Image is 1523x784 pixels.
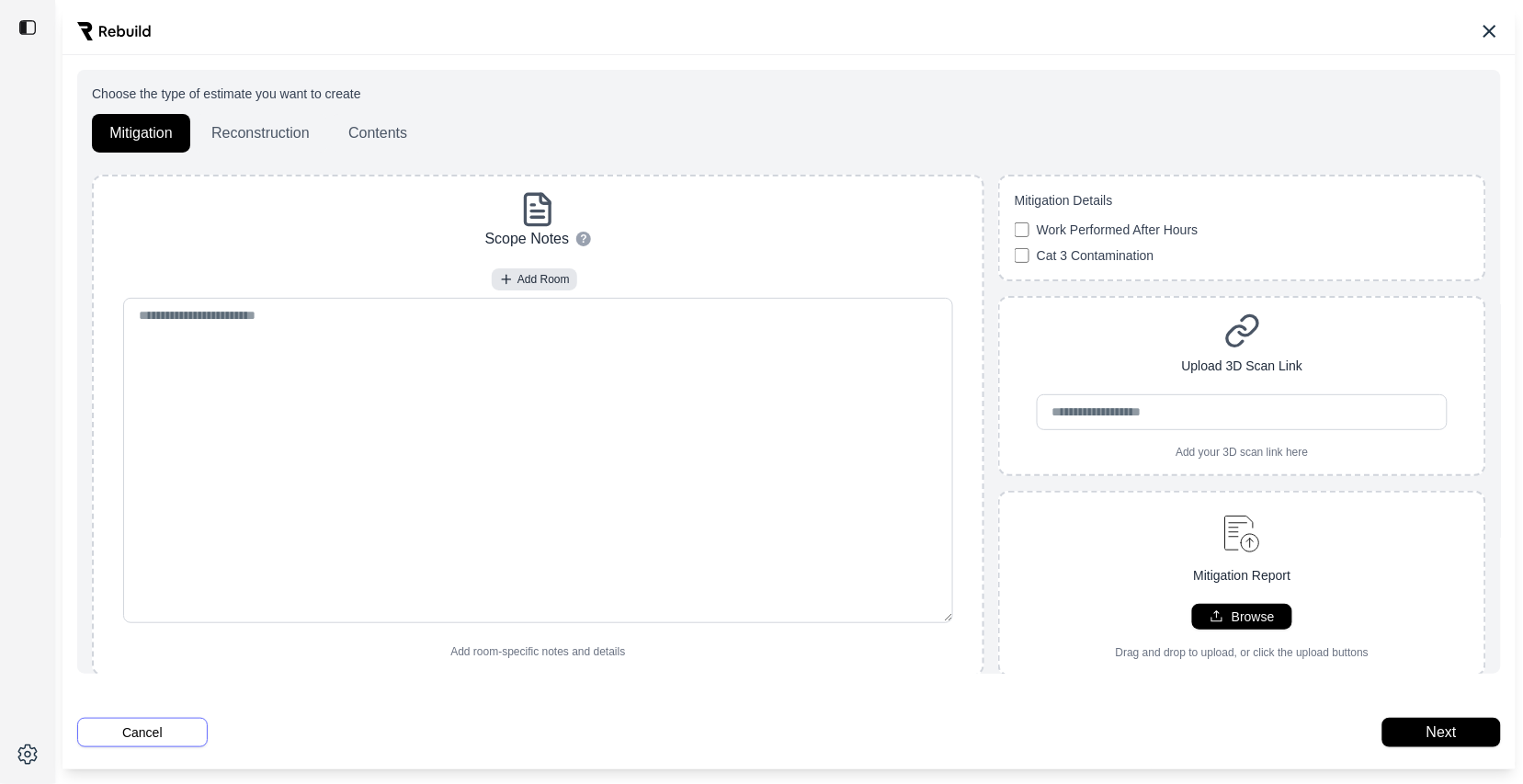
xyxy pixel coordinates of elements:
[1382,718,1501,747] button: Next
[485,228,570,250] p: Scope Notes
[1015,248,1029,263] input: Cat 3 Contamination
[1037,246,1154,265] span: Cat 3 Contamination
[1116,645,1370,660] p: Drag and drop to upload, or click the upload buttons
[450,644,625,659] p: Add room-specific notes and details
[331,114,425,153] button: Contents
[1192,604,1292,630] button: Browse
[92,85,1486,103] p: Choose the type of estimate you want to create
[1182,357,1303,376] p: Upload 3D Scan Link
[1194,566,1291,585] p: Mitigation Report
[194,114,327,153] button: Reconstruction
[77,718,208,747] button: Cancel
[18,18,37,37] img: toggle sidebar
[1015,191,1470,210] p: Mitigation Details
[581,232,587,246] span: ?
[92,114,190,153] button: Mitigation
[77,22,151,40] img: Rebuild
[1176,445,1308,460] p: Add your 3D scan link here
[492,268,577,290] button: Add Room
[517,272,570,287] span: Add Room
[1037,221,1199,239] span: Work Performed After Hours
[1232,608,1275,626] p: Browse
[1216,507,1268,559] img: upload-document.svg
[1015,222,1029,237] input: Work Performed After Hours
